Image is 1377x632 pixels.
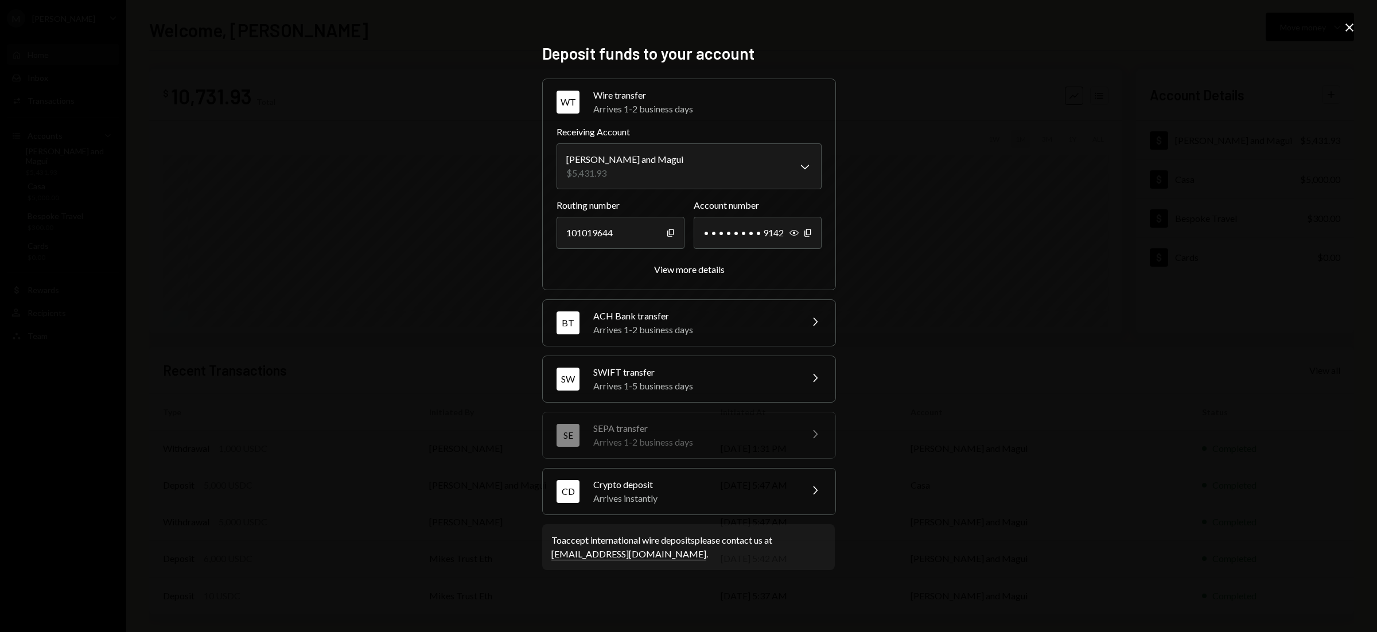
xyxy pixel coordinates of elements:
[542,42,835,65] h2: Deposit funds to your account
[593,102,822,116] div: Arrives 1-2 business days
[654,264,725,275] div: View more details
[593,435,794,449] div: Arrives 1-2 business days
[593,422,794,435] div: SEPA transfer
[654,264,725,276] button: View more details
[694,198,822,212] label: Account number
[543,412,835,458] button: SESEPA transferArrives 1-2 business days
[557,424,579,447] div: SE
[551,533,826,561] div: To accept international wire deposits please contact us at .
[593,365,794,379] div: SWIFT transfer
[543,300,835,346] button: BTACH Bank transferArrives 1-2 business days
[593,491,794,505] div: Arrives instantly
[694,217,822,249] div: • • • • • • • • 9142
[543,79,835,125] button: WTWire transferArrives 1-2 business days
[557,125,822,276] div: WTWire transferArrives 1-2 business days
[557,198,684,212] label: Routing number
[557,368,579,391] div: SW
[593,379,794,393] div: Arrives 1-5 business days
[557,311,579,334] div: BT
[557,143,822,189] button: Receiving Account
[593,88,822,102] div: Wire transfer
[557,480,579,503] div: CD
[593,309,794,323] div: ACH Bank transfer
[557,91,579,114] div: WT
[543,356,835,402] button: SWSWIFT transferArrives 1-5 business days
[543,469,835,514] button: CDCrypto depositArrives instantly
[593,323,794,337] div: Arrives 1-2 business days
[557,125,822,139] label: Receiving Account
[593,478,794,491] div: Crypto deposit
[557,217,684,249] div: 101019644
[551,548,706,560] a: [EMAIL_ADDRESS][DOMAIN_NAME]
